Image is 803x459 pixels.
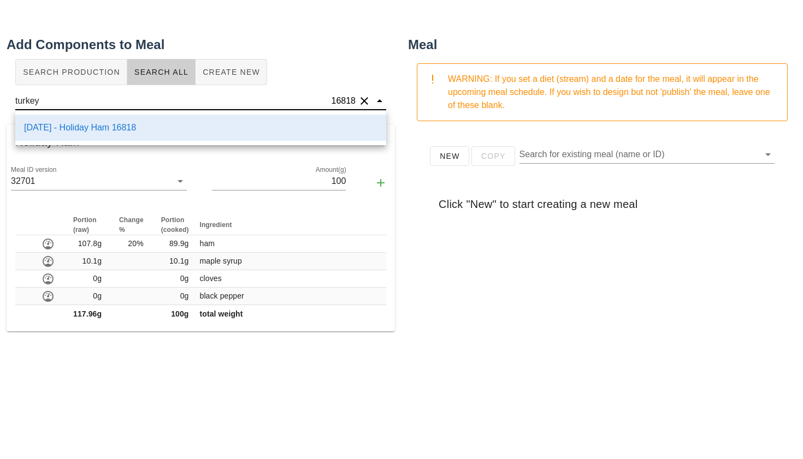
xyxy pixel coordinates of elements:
button: Search Production [15,59,127,85]
span: black pepper [200,291,244,300]
span: 0g [180,291,189,300]
span: maple syrup [200,257,242,265]
div: WARNING: If you set a diet (stream) and a date for the meal, it will appear in the upcoming meal ... [448,73,778,112]
span: 10.1g [169,257,189,265]
span: 0g [180,274,189,283]
h2: Meal [408,35,796,55]
td: 117.96g [64,305,110,323]
div: Click "New" to start creating a new meal [430,187,775,222]
span: cloves [200,274,222,283]
th: Portion (raw) [64,215,110,235]
td: total weight [198,305,341,323]
button: Create New [196,59,267,85]
div: Meal ID version32701 [11,172,187,190]
span: 89.9g [169,239,189,248]
button: Clear [358,94,371,108]
div: [DATE] - Holiday Ham 16818 [15,115,386,141]
button: New [430,146,469,166]
td: 0g [64,270,110,288]
input: Search for a component [15,92,329,110]
span: Search Production [22,68,120,76]
label: Meal ID version [11,166,56,174]
label: Amount(g) [315,166,346,174]
span: 20% [128,239,143,248]
td: 10.1g [64,253,110,270]
th: Ingredient [198,215,341,235]
td: 100g [152,305,198,323]
div: 16818 [329,96,356,106]
span: Create New [202,68,260,76]
span: New [439,152,460,160]
span: ham [200,239,215,248]
h2: Add Components to Meal [7,35,395,55]
div: Holiday Ham [7,124,395,159]
th: Change % [110,215,152,235]
th: Portion (cooked) [152,215,198,235]
td: 0g [64,288,110,305]
button: Search All [127,59,196,85]
span: Search All [134,68,188,76]
td: 107.8g [64,235,110,253]
div: 32701 [11,176,36,186]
